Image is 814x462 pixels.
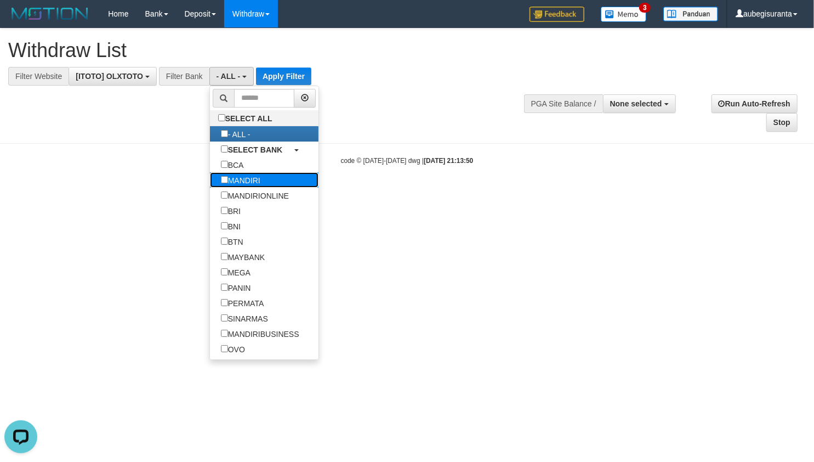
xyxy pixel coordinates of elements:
div: PGA Site Balance / [524,94,603,113]
div: Filter Bank [159,67,209,86]
label: SINARMAS [210,311,279,326]
input: MANDIRIONLINE [221,191,228,199]
span: [ITOTO] OLXTOTO [76,72,143,81]
input: BRI [221,207,228,214]
a: SELECT BANK [210,142,319,157]
h1: Withdraw List [8,40,532,61]
div: Filter Website [8,67,69,86]
span: 3 [639,3,651,13]
img: panduan.png [663,7,718,21]
input: BNI [221,222,228,229]
input: PERMATA [221,299,228,306]
a: Stop [766,113,798,132]
small: code © [DATE]-[DATE] dwg | [341,157,474,165]
label: BCA [210,157,255,172]
strong: [DATE] 21:13:50 [424,157,473,165]
label: MANDIRIBUSINESS [210,326,310,341]
span: None selected [610,99,662,108]
button: Apply Filter [256,67,311,85]
label: BNI [210,218,252,234]
img: Feedback.jpg [530,7,584,22]
input: MEGA [221,268,228,275]
img: Button%20Memo.svg [601,7,647,22]
input: OVO [221,345,228,352]
label: BTN [210,234,254,249]
button: [ITOTO] OLXTOTO [69,67,157,86]
label: MEGA [210,264,261,280]
input: SELECT BANK [221,145,228,153]
label: MANDIRIONLINE [210,188,300,203]
input: MANDIRIBUSINESS [221,330,228,337]
label: MAYBANK [210,249,276,264]
input: SINARMAS [221,314,228,322]
input: MAYBANK [221,253,228,260]
input: MANDIRI [221,176,228,183]
label: PERMATA [210,295,275,311]
label: BRI [210,203,252,218]
label: SELECT ALL [210,110,283,126]
a: Run Auto-Refresh [711,94,798,113]
button: - ALL - [209,67,254,86]
button: None selected [603,94,676,113]
label: PANIN [210,280,262,295]
input: BTN [221,238,228,245]
img: MOTION_logo.png [8,5,92,22]
span: - ALL - [217,72,241,81]
input: PANIN [221,284,228,291]
button: Open LiveChat chat widget [4,4,37,37]
label: OVO [210,341,256,357]
label: GOPAY [210,357,265,372]
input: SELECT ALL [218,114,225,121]
b: SELECT BANK [228,145,283,154]
input: BCA [221,161,228,168]
label: MANDIRI [210,172,271,188]
input: - ALL - [221,130,228,137]
label: - ALL - [210,126,261,142]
